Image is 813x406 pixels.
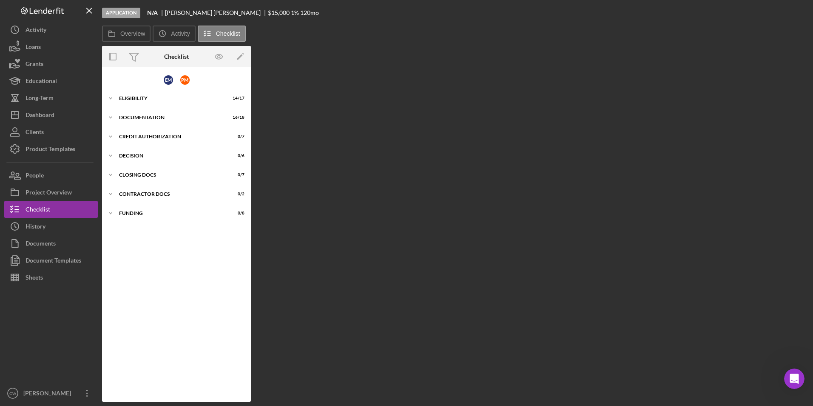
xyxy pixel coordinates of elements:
[216,30,240,37] label: Checklist
[784,369,804,389] iframe: Intercom live chat
[180,75,190,85] div: P M
[164,75,173,85] div: E M
[26,252,81,271] div: Document Templates
[26,167,44,186] div: People
[229,134,244,139] div: 0 / 7
[119,211,223,216] div: Funding
[26,21,46,40] div: Activity
[102,26,151,42] button: Overview
[26,123,44,143] div: Clients
[26,55,43,74] div: Grants
[229,211,244,216] div: 0 / 8
[4,38,98,55] button: Loans
[119,172,223,177] div: CLOSING DOCS
[26,89,54,109] div: Long-Term
[300,9,319,16] div: 120 mo
[4,184,98,201] button: Project Overview
[4,269,98,286] button: Sheets
[119,115,223,120] div: Documentation
[26,140,75,160] div: Product Templates
[164,53,189,60] div: Checklist
[21,385,77,404] div: [PERSON_NAME]
[26,235,56,254] div: Documents
[4,218,98,235] button: History
[229,172,244,177] div: 0 / 7
[229,96,244,101] div: 14 / 17
[26,269,43,288] div: Sheets
[26,218,45,237] div: History
[291,9,299,16] div: 1 %
[4,21,98,38] button: Activity
[4,89,98,106] button: Long-Term
[26,184,72,203] div: Project Overview
[120,30,145,37] label: Overview
[229,153,244,158] div: 0 / 6
[4,252,98,269] button: Document Templates
[119,96,223,101] div: Eligibility
[268,9,290,16] span: $15,000
[4,123,98,140] button: Clients
[4,140,98,157] button: Product Templates
[4,235,98,252] button: Documents
[26,38,41,57] div: Loans
[102,8,140,18] div: Application
[229,192,244,197] div: 0 / 2
[4,385,98,402] button: CW[PERSON_NAME]
[4,167,98,184] button: People
[147,9,158,16] b: N/A
[119,134,223,139] div: CREDIT AUTHORIZATION
[4,201,98,218] button: Checklist
[26,201,50,220] div: Checklist
[119,153,223,158] div: Decision
[9,391,17,396] text: CW
[4,55,98,72] button: Grants
[171,30,190,37] label: Activity
[229,115,244,120] div: 16 / 18
[26,106,54,126] div: Dashboard
[165,9,268,16] div: [PERSON_NAME] [PERSON_NAME]
[26,72,57,91] div: Educational
[119,192,223,197] div: Contractor Docs
[4,72,98,89] button: Educational
[153,26,195,42] button: Activity
[4,106,98,123] button: Dashboard
[198,26,246,42] button: Checklist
